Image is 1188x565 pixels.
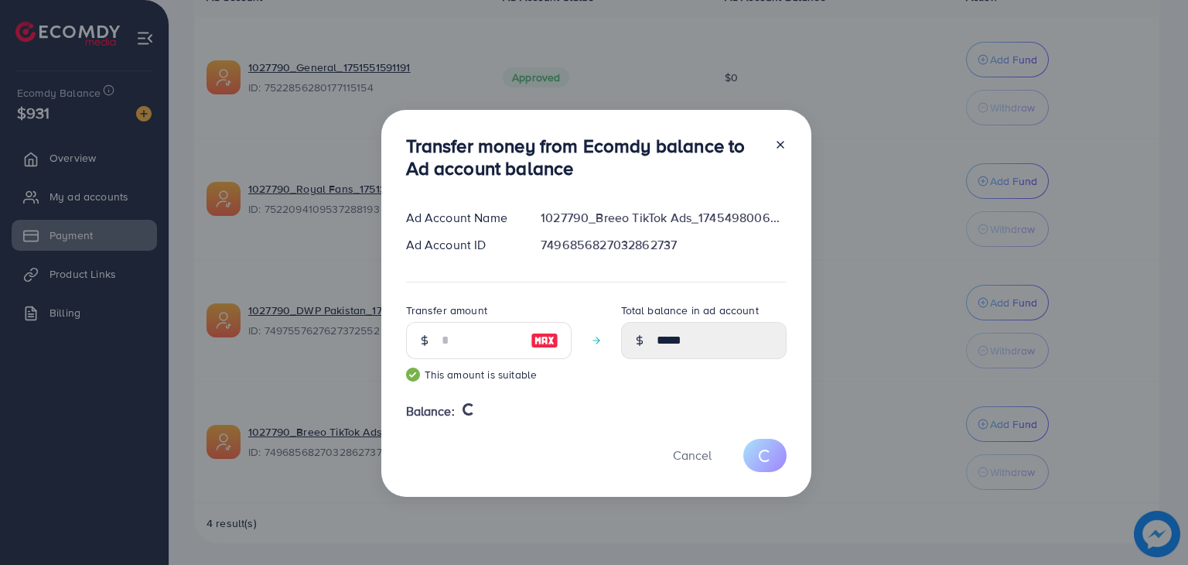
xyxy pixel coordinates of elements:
button: Cancel [654,439,731,472]
div: 7496856827032862737 [528,236,798,254]
img: image [531,331,558,350]
div: 1027790_Breeo TikTok Ads_1745498006681 [528,209,798,227]
div: Ad Account ID [394,236,529,254]
img: guide [406,368,420,382]
span: Cancel [673,447,712,464]
label: Total balance in ad account [621,303,759,318]
small: This amount is suitable [406,367,572,382]
span: Balance: [406,402,455,420]
label: Transfer amount [406,303,487,318]
div: Ad Account Name [394,209,529,227]
h3: Transfer money from Ecomdy balance to Ad account balance [406,135,762,180]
